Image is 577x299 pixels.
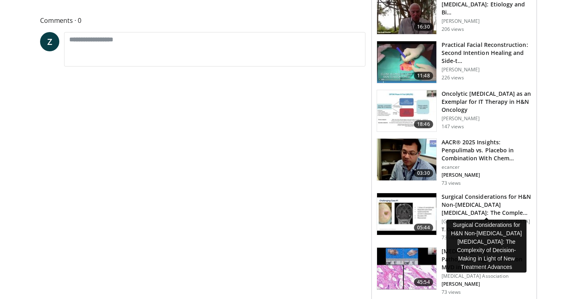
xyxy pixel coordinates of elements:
[442,115,532,122] p: [PERSON_NAME]
[442,273,532,279] p: [MEDICAL_DATA] Association
[414,72,433,80] span: 11:48
[377,41,436,83] img: a289f50a-2b7d-4b85-8091-5f9a54131d0c.150x105_q85_crop-smart_upscale.jpg
[414,224,433,232] span: 05:44
[442,226,532,233] p: T. Ow
[377,247,532,295] a: 45:54 [MEDICAL_DATA]: Pathophysiology After Teflon MVD in Patients W… [MEDICAL_DATA] Association ...
[442,289,461,295] p: 73 views
[442,180,461,186] p: 73 views
[377,139,436,180] img: 0cd214e7-10e2-4d72-8223-7ca856d9ea11.150x105_q85_crop-smart_upscale.jpg
[442,164,532,170] p: ecancer
[442,123,464,130] p: 147 views
[442,75,464,81] p: 226 views
[40,15,365,26] span: Comments 0
[414,23,433,31] span: 16:30
[40,32,59,51] a: Z
[442,172,532,178] p: [PERSON_NAME]
[442,247,532,271] h3: [MEDICAL_DATA]: Pathophysiology After Teflon MVD in Patients W…
[414,120,433,128] span: 18:46
[442,18,532,24] p: [PERSON_NAME]
[442,218,532,225] p: [GEOGRAPHIC_DATA][MEDICAL_DATA]
[377,138,532,186] a: 03:30 AACR® 2025 Insights: Penpulimab vs. Placebo in Combination With Chem… ecancer [PERSON_NAME]...
[377,193,436,235] img: 82714715-a3aa-42ce-af98-38747eed207f.150x105_q85_crop-smart_upscale.jpg
[442,234,461,241] p: 73 views
[442,193,532,217] h3: Surgical Considerations for H&N Non-[MEDICAL_DATA] [MEDICAL_DATA]: The Comple…
[377,90,532,132] a: 18:46 Oncolytic [MEDICAL_DATA] as an Exemplar for IT Therapy in H&N Oncology [PERSON_NAME] 147 views
[446,220,527,273] div: Surgical Considerations for H&N Non-[MEDICAL_DATA] [MEDICAL_DATA]: The Complexity of Decision-Mak...
[414,169,433,177] span: 03:30
[442,26,464,32] p: 206 views
[377,90,436,132] img: 55f02ee1-2aa2-4ee0-a9b0-88c008d84ce7.150x105_q85_crop-smart_upscale.jpg
[442,281,532,287] p: [PERSON_NAME]
[414,278,433,286] span: 45:54
[377,193,532,241] a: 05:44 Surgical Considerations for H&N Non-[MEDICAL_DATA] [MEDICAL_DATA]: The Comple… [GEOGRAPHIC_...
[442,41,532,65] h3: Practical Facial Reconstruction: Second Intention Healing and Side-t…
[377,248,436,289] img: c6176feb-f2c0-4545-bce0-d02e49c292e7.150x105_q85_crop-smart_upscale.jpg
[442,67,532,73] p: [PERSON_NAME]
[442,90,532,114] h3: Oncolytic [MEDICAL_DATA] as an Exemplar for IT Therapy in H&N Oncology
[377,41,532,83] a: 11:48 Practical Facial Reconstruction: Second Intention Healing and Side-t… [PERSON_NAME] 226 views
[442,138,532,162] h3: AACR® 2025 Insights: Penpulimab vs. Placebo in Combination With Chem…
